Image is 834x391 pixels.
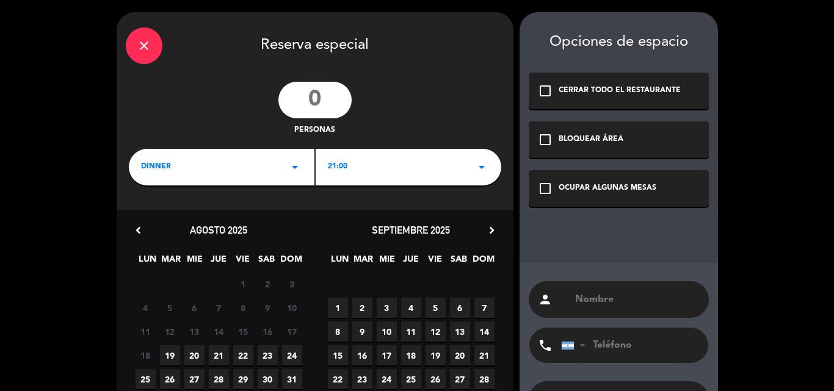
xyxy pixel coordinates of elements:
span: 30 [258,369,278,389]
span: MIE [185,252,205,272]
span: 24 [282,345,302,365]
input: 0 [278,82,352,118]
span: 31 [282,369,302,389]
span: 8 [233,298,253,318]
span: 25 [136,369,156,389]
span: 3 [377,298,397,318]
span: 15 [328,345,348,365]
span: 6 [184,298,205,318]
span: MIE [377,252,397,272]
span: 21 [474,345,495,365]
span: 21:00 [328,161,347,173]
span: SAB [449,252,469,272]
span: 13 [450,321,470,342]
span: 14 [474,321,495,342]
span: LUN [137,252,158,272]
span: 13 [184,321,205,342]
span: MAR [161,252,181,272]
span: VIE [233,252,253,272]
span: 7 [209,298,229,318]
span: 5 [426,298,446,318]
span: 22 [328,369,348,389]
span: 11 [401,321,421,342]
span: LUN [330,252,350,272]
span: 26 [426,369,446,389]
i: phone [538,338,553,353]
i: person [538,292,553,307]
span: 4 [401,298,421,318]
span: 20 [450,345,470,365]
span: VIE [425,252,445,272]
span: 9 [258,298,278,318]
span: 22 [233,345,253,365]
span: 10 [377,321,397,342]
span: personas [294,124,335,137]
span: 11 [136,321,156,342]
span: DOM [473,252,493,272]
span: 4 [136,298,156,318]
span: DINNER [141,161,171,173]
span: 15 [233,321,253,342]
div: Opciones de espacio [529,34,709,51]
span: 23 [258,345,278,365]
i: close [137,38,151,53]
span: 23 [352,369,372,389]
span: 27 [450,369,470,389]
span: 28 [209,369,229,389]
span: 6 [450,298,470,318]
span: 5 [160,298,180,318]
i: chevron_left [132,224,145,237]
span: 2 [352,298,372,318]
span: 12 [160,321,180,342]
i: arrow_drop_down [474,160,489,174]
span: 16 [258,321,278,342]
i: check_box_outline_blank [538,181,553,196]
span: 26 [160,369,180,389]
span: 9 [352,321,372,342]
span: DOM [280,252,300,272]
span: JUE [209,252,229,272]
input: Nombre [574,291,700,308]
span: 24 [377,369,397,389]
span: 19 [426,345,446,365]
i: check_box_outline_blank [538,84,553,98]
span: 2 [258,274,278,294]
span: 25 [401,369,421,389]
span: 17 [377,345,397,365]
span: 8 [328,321,348,342]
span: SAB [256,252,277,272]
span: 20 [184,345,205,365]
span: 12 [426,321,446,342]
span: 29 [233,369,253,389]
span: 1 [328,298,348,318]
span: 17 [282,321,302,342]
span: 10 [282,298,302,318]
span: 7 [474,298,495,318]
span: agosto 2025 [190,224,247,236]
span: 18 [136,345,156,365]
div: OCUPAR ALGUNAS MESAS [559,182,656,195]
span: 1 [233,274,253,294]
span: 3 [282,274,302,294]
i: check_box_outline_blank [538,132,553,147]
span: 18 [401,345,421,365]
span: 14 [209,321,229,342]
span: 16 [352,345,372,365]
span: 21 [209,345,229,365]
div: CERRAR TODO EL RESTAURANTE [559,85,681,97]
input: Teléfono [561,328,695,363]
div: BLOQUEAR ÁREA [559,134,623,146]
span: 27 [184,369,205,389]
span: 19 [160,345,180,365]
span: 28 [474,369,495,389]
div: Reserva especial [117,12,513,76]
i: chevron_right [485,224,498,237]
span: JUE [401,252,421,272]
span: septiembre 2025 [372,224,450,236]
i: arrow_drop_down [288,160,302,174]
span: MAR [354,252,374,272]
div: Argentina: +54 [562,328,590,362]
